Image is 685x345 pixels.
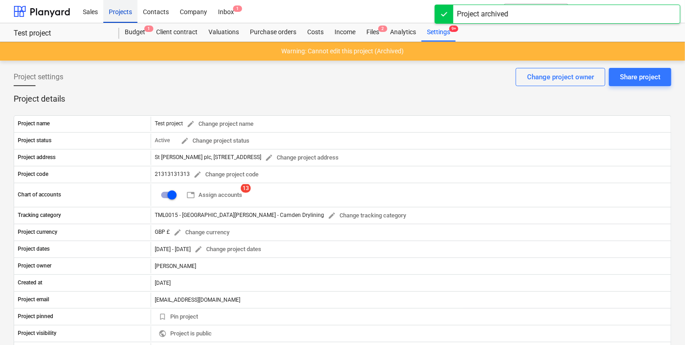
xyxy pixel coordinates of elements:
a: Files2 [361,23,385,41]
div: Files [361,23,385,41]
p: Project email [18,296,49,304]
p: Project details [14,93,671,104]
span: 1 [233,5,242,12]
div: Change project owner [527,71,594,83]
a: Income [329,23,361,41]
button: Change project status [177,134,253,148]
button: Change currency [170,226,233,240]
span: 9+ [449,26,458,32]
a: Analytics [385,23,421,41]
a: Costs [302,23,329,41]
button: Change project name [183,117,257,131]
a: Client contract [151,23,203,41]
span: edit [194,245,203,253]
button: Change project owner [516,68,605,86]
span: edit [181,137,189,145]
p: Created at [18,279,42,287]
div: 21313131313 [155,168,262,182]
div: Share project [620,71,660,83]
div: Project archived [457,9,508,20]
div: Test project [155,117,257,131]
button: Project is public [155,327,215,341]
span: table [187,191,195,199]
p: Project pinned [18,313,53,320]
span: Assign accounts [187,190,242,201]
button: Change project address [261,151,342,165]
div: Settings [421,23,456,41]
iframe: Chat Widget [639,301,685,345]
span: edit [187,120,195,128]
button: Change project code [190,168,262,182]
div: St [PERSON_NAME] plc, [STREET_ADDRESS] [155,151,342,165]
span: Change project dates [194,244,261,255]
p: Project name [18,120,50,128]
p: Project visibility [18,330,56,337]
span: edit [193,170,202,179]
p: Warning: Cannot edit this project (Archived) [281,46,404,56]
span: bookmark_border [158,313,167,321]
span: Pin project [158,312,198,322]
span: 13 [241,184,251,193]
span: edit [173,228,182,237]
button: Share project [609,68,671,86]
span: Project is public [158,329,212,339]
span: Project settings [14,72,63,82]
div: [PERSON_NAME] [151,259,671,273]
button: Assign accounts [183,188,246,202]
div: [EMAIL_ADDRESS][DOMAIN_NAME] [151,293,671,307]
span: Change project name [187,119,254,129]
span: Change project code [193,170,259,180]
span: Change project status [181,136,249,146]
div: [DATE] [151,276,671,290]
p: Project code [18,170,48,178]
p: Project dates [18,245,50,253]
a: Settings9+ [421,23,456,41]
a: Budget1 [119,23,151,41]
span: GBP £ [155,229,170,235]
p: Project currency [18,228,57,236]
div: Test project [14,29,108,38]
button: Change project dates [191,242,265,257]
span: Change project address [265,153,339,163]
span: Change currency [173,227,229,238]
span: 1 [144,26,153,32]
span: edit [328,211,336,220]
span: Change tracking category [328,211,406,221]
p: Active [155,137,170,144]
div: Budget [119,23,151,41]
span: public [158,330,167,338]
button: Pin project [155,310,202,324]
a: Purchase orders [244,23,302,41]
p: Project owner [18,262,51,270]
p: Project status [18,137,51,144]
button: Change tracking category [324,209,410,223]
span: 2 [378,26,387,32]
p: Project address [18,154,56,161]
a: Valuations [203,23,244,41]
p: Chart of accounts [18,191,61,199]
p: Tracking category [18,211,61,219]
span: edit [265,154,273,162]
div: [DATE] - [DATE] [155,246,191,252]
div: TML0015 - [GEOGRAPHIC_DATA][PERSON_NAME] - Camden Drylining [155,209,410,223]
